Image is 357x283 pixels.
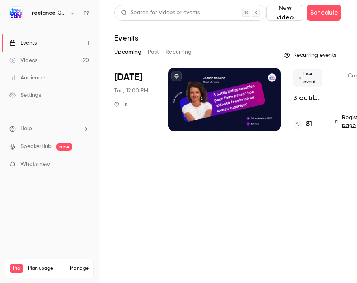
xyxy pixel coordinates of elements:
[114,46,141,58] button: Upcoming
[20,160,50,169] span: What's new
[29,9,66,17] h6: Freelance Care
[10,7,22,19] img: Freelance Care
[114,101,128,107] div: 1 h
[9,39,37,47] div: Events
[20,125,32,133] span: Help
[121,9,200,17] div: Search for videos or events
[114,33,138,43] h1: Events
[114,71,142,84] span: [DATE]
[80,161,89,168] iframe: Noticeable Trigger
[306,119,312,129] h4: 81
[28,265,65,272] span: Plan usage
[293,69,322,87] span: Live event
[9,74,45,82] div: Audience
[293,119,312,129] a: 81
[9,125,89,133] li: help-dropdown-opener
[10,264,23,273] span: Pro
[307,5,341,21] button: Schedule
[56,143,72,151] span: new
[280,49,341,62] button: Recurring events
[266,5,303,21] button: New video
[293,93,322,103] a: 3 outils indispensables pour faire passer ton activité freelance au niveau supérieur
[165,46,192,58] button: Recurring
[9,56,37,64] div: Videos
[9,91,41,99] div: Settings
[148,46,159,58] button: Past
[20,142,52,151] a: SpeakerHub
[114,68,156,131] div: Sep 30 Tue, 12:00 PM (Europe/Paris)
[70,265,89,272] a: Manage
[114,87,148,95] span: Tue, 12:00 PM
